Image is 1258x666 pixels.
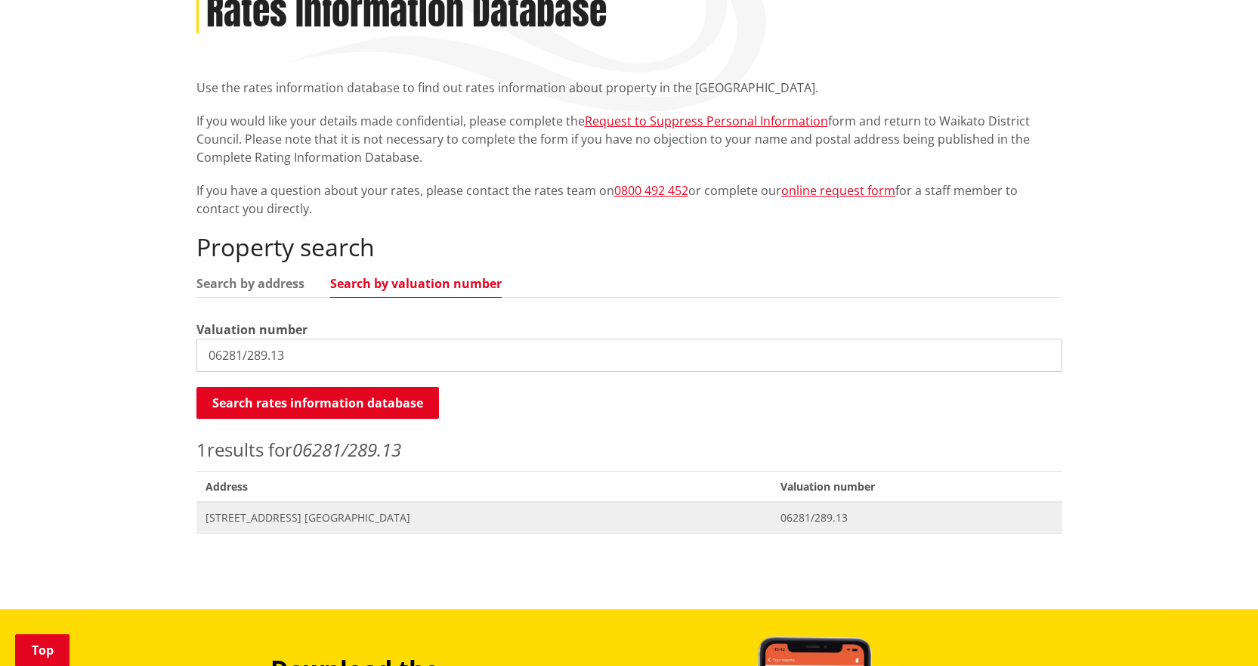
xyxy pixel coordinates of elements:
a: Search by valuation number [330,277,502,290]
a: 0800 492 452 [614,182,688,199]
a: Request to Suppress Personal Information [585,113,828,129]
a: Top [15,634,70,666]
span: Address [196,471,771,502]
input: e.g. 03920/020.01A [196,339,1062,372]
p: Use the rates information database to find out rates information about property in the [GEOGRAPHI... [196,79,1062,97]
span: [STREET_ADDRESS] [GEOGRAPHIC_DATA] [206,510,762,525]
h2: Property search [196,233,1062,262]
p: If you would like your details made confidential, please complete the form and return to Waikato ... [196,112,1062,166]
em: 06281/289.13 [292,437,401,462]
p: results for [196,436,1062,463]
label: Valuation number [196,321,308,339]
a: Search by address [196,277,304,290]
a: [STREET_ADDRESS] [GEOGRAPHIC_DATA] 06281/289.13 [196,502,1062,533]
span: 1 [196,437,207,462]
iframe: Messenger Launcher [1188,602,1243,657]
span: Valuation number [771,471,1062,502]
p: If you have a question about your rates, please contact the rates team on or complete our for a s... [196,181,1062,218]
span: 06281/289.13 [780,510,1053,525]
a: online request form [781,182,895,199]
button: Search rates information database [196,387,439,419]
